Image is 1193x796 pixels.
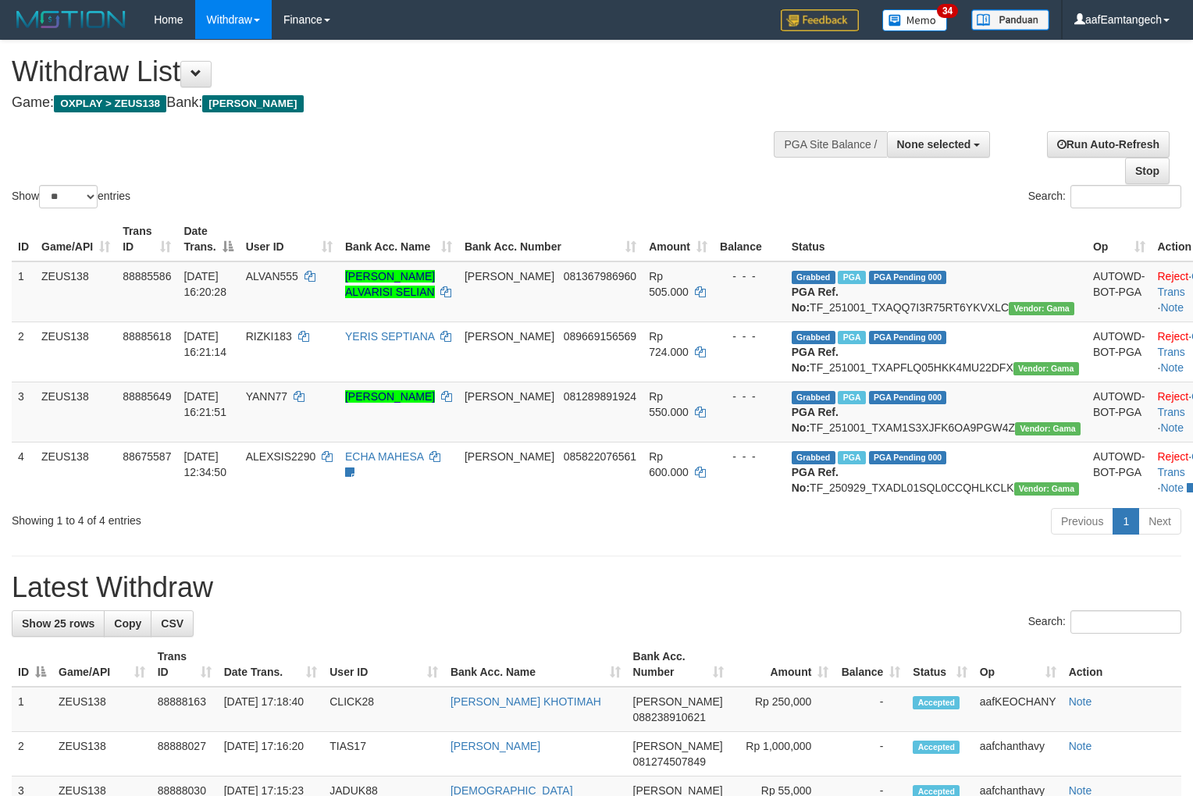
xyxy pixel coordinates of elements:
select: Showentries [39,185,98,208]
td: ZEUS138 [52,687,151,732]
a: [PERSON_NAME] [450,740,540,752]
span: CSV [161,617,183,630]
span: Vendor URL: https://trx31.1velocity.biz [1009,302,1074,315]
span: 88675587 [123,450,171,463]
a: CSV [151,610,194,637]
th: Op: activate to sort column ascending [974,642,1063,687]
span: 34 [937,4,958,18]
a: Reject [1158,270,1189,283]
a: 1 [1113,508,1139,535]
span: [PERSON_NAME] [202,95,303,112]
td: TF_250929_TXADL01SQL0CCQHLKCLK [785,442,1087,502]
h4: Game: Bank: [12,95,780,111]
span: Copy 081367986960 to clipboard [564,270,636,283]
span: Accepted [913,696,960,709]
th: User ID: activate to sort column ascending [323,642,444,687]
a: Note [1160,482,1184,494]
span: RIZKI183 [246,330,292,343]
td: TF_251001_TXAM1S3XJFK6OA9PGW4Z [785,382,1087,442]
td: TF_251001_TXAQQ7I3R75RT6YKVXLC [785,261,1087,322]
div: - - - [720,268,779,284]
b: PGA Ref. No: [792,466,839,494]
td: CLICK28 [323,687,444,732]
span: Show 25 rows [22,617,94,630]
span: 88885649 [123,390,171,403]
a: Note [1069,740,1092,752]
a: Next [1138,508,1181,535]
span: Grabbed [792,271,835,284]
th: Date Trans.: activate to sort column ascending [218,642,324,687]
td: Rp 250,000 [730,687,835,732]
td: TIAS17 [323,732,444,776]
span: ALVAN555 [246,270,298,283]
td: ZEUS138 [52,732,151,776]
th: Bank Acc. Name: activate to sort column ascending [444,642,627,687]
label: Show entries [12,185,130,208]
td: ZEUS138 [35,442,116,502]
div: - - - [720,449,779,464]
td: 88888163 [151,687,218,732]
th: Status: activate to sort column ascending [906,642,973,687]
label: Search: [1028,610,1181,634]
img: Feedback.jpg [781,9,859,31]
td: [DATE] 17:18:40 [218,687,324,732]
a: Note [1069,695,1092,708]
span: [DATE] 12:34:50 [183,450,226,478]
h1: Withdraw List [12,56,780,87]
span: Marked by aafanarl [838,331,865,344]
td: ZEUS138 [35,382,116,442]
th: Op: activate to sort column ascending [1087,217,1152,261]
th: Amount: activate to sort column ascending [730,642,835,687]
span: Vendor URL: https://trx31.1velocity.biz [1014,482,1080,496]
a: [PERSON_NAME] KHOTIMAH [450,695,601,708]
button: None selected [887,131,991,158]
a: Copy [104,610,151,637]
td: aafKEOCHANY [974,687,1063,732]
h1: Latest Withdraw [12,572,1181,603]
th: Status [785,217,1087,261]
span: Copy [114,617,141,630]
td: ZEUS138 [35,322,116,382]
th: Bank Acc. Name: activate to sort column ascending [339,217,458,261]
td: 2 [12,322,35,382]
span: [DATE] 16:20:28 [183,270,226,298]
span: Copy 085822076561 to clipboard [564,450,636,463]
span: Marked by aafanarl [838,271,865,284]
span: [PERSON_NAME] [633,740,723,752]
span: PGA Pending [869,451,947,464]
span: [PERSON_NAME] [465,270,554,283]
a: Reject [1158,330,1189,343]
th: Game/API: activate to sort column ascending [52,642,151,687]
a: Note [1160,421,1184,434]
a: Note [1160,301,1184,314]
img: panduan.png [971,9,1049,30]
td: AUTOWD-BOT-PGA [1087,322,1152,382]
span: [PERSON_NAME] [465,390,554,403]
span: YANN77 [246,390,287,403]
a: Reject [1158,390,1189,403]
a: Stop [1125,158,1170,184]
span: Accepted [913,741,960,754]
a: Previous [1051,508,1113,535]
td: 2 [12,732,52,776]
input: Search: [1070,610,1181,634]
a: Show 25 rows [12,610,105,637]
span: [PERSON_NAME] [465,450,554,463]
td: ZEUS138 [35,261,116,322]
th: Balance [714,217,785,261]
span: Copy 089669156569 to clipboard [564,330,636,343]
span: [DATE] 16:21:14 [183,330,226,358]
td: 88888027 [151,732,218,776]
span: ALEXSIS2290 [246,450,316,463]
th: Balance: activate to sort column ascending [835,642,906,687]
td: 1 [12,687,52,732]
th: ID: activate to sort column descending [12,642,52,687]
span: Rp 550.000 [649,390,689,418]
span: Grabbed [792,331,835,344]
td: aafchanthavy [974,732,1063,776]
span: OXPLAY > ZEUS138 [54,95,166,112]
td: - [835,687,906,732]
b: PGA Ref. No: [792,406,839,434]
b: PGA Ref. No: [792,346,839,374]
td: - [835,732,906,776]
